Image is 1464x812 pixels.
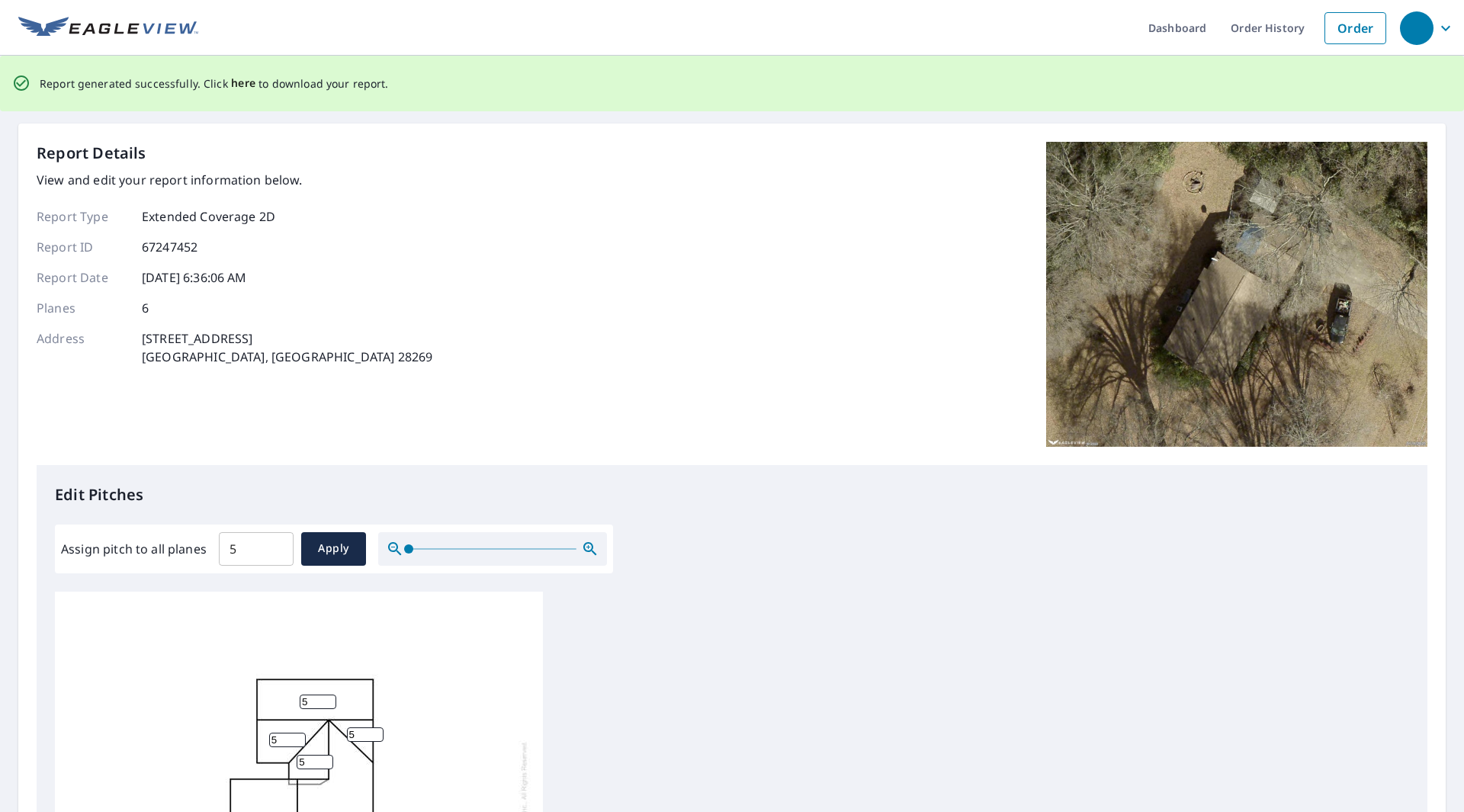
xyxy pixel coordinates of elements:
[1324,12,1386,44] a: Order
[231,74,256,93] button: here
[18,17,198,40] img: EV Logo
[37,142,146,165] p: Report Details
[61,540,207,558] label: Assign pitch to all planes
[313,539,354,558] span: Apply
[40,74,389,93] p: Report generated successfully. Click to download your report.
[37,329,128,366] p: Address
[37,171,432,189] p: View and edit your report information below.
[142,329,432,366] p: [STREET_ADDRESS] [GEOGRAPHIC_DATA], [GEOGRAPHIC_DATA] 28269
[142,238,197,256] p: 67247452
[55,483,1409,506] p: Edit Pitches
[1046,142,1427,447] img: Top image
[142,207,275,226] p: Extended Coverage 2D
[301,532,366,566] button: Apply
[37,268,128,287] p: Report Date
[142,268,247,287] p: [DATE] 6:36:06 AM
[37,299,128,317] p: Planes
[37,207,128,226] p: Report Type
[219,528,294,570] input: 00.0
[37,238,128,256] p: Report ID
[142,299,149,317] p: 6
